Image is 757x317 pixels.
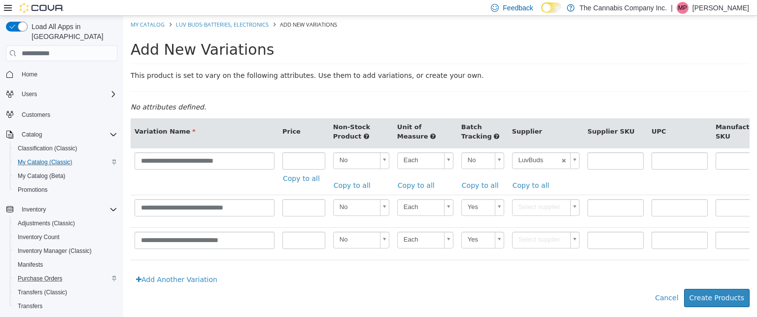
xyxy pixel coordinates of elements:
button: Create Products [561,273,626,291]
button: Inventory Count [10,230,121,244]
img: Cova [20,3,64,13]
a: Inventory Manager (Classic) [14,245,96,257]
span: UPC [528,112,543,119]
span: Select supplier [389,184,443,199]
button: Transfers (Classic) [10,285,121,299]
a: Select supplier [389,216,456,233]
button: Inventory [18,204,50,215]
span: My Catalog (Classic) [14,156,117,168]
a: Promotions [14,184,52,196]
span: Variation Name [11,112,72,119]
button: My Catalog (Beta) [10,169,121,183]
p: This product is set to vary on the following attributes. Use them to add variations, or create yo... [7,55,626,65]
a: Copy to all [338,161,381,179]
a: Copy to all [389,161,432,179]
a: Each [274,216,330,233]
em: No attributes defined. [7,87,83,95]
span: Manifests [14,259,117,271]
span: MP [678,2,687,14]
span: Inventory Manager (Classic) [18,247,92,255]
span: LuvBuds [389,137,435,152]
span: No [210,216,253,232]
button: Users [18,88,41,100]
a: Copy to all [210,161,253,179]
p: The Cannabis Company Inc. [580,2,667,14]
span: Catalog [22,131,42,139]
a: Each [274,137,330,153]
span: Classification (Classic) [14,142,117,154]
span: Each [275,137,317,152]
span: Adjustments (Classic) [18,219,75,227]
a: Manifests [14,259,47,271]
span: Promotions [14,184,117,196]
a: Add Another Variation [7,255,100,273]
span: No [339,137,368,152]
span: My Catalog (Classic) [18,158,72,166]
span: Manufacturer SKU [592,107,641,125]
span: Transfers (Classic) [18,288,67,296]
button: Manifests [10,258,121,272]
span: Unit of Measure [274,107,305,125]
span: Add New Variations [7,25,151,42]
span: Batch Tracking [338,107,369,125]
span: Price [159,112,177,119]
span: Non-Stock Product [210,107,247,125]
a: No [210,137,266,153]
span: Transfers [14,300,117,312]
button: Adjustments (Classic) [10,216,121,230]
button: Inventory [2,203,121,216]
a: Classification (Classic) [14,142,81,154]
span: Inventory [18,204,117,215]
span: Home [18,68,117,80]
span: No [210,184,253,199]
span: Adjustments (Classic) [14,217,117,229]
button: Users [2,87,121,101]
span: Users [18,88,117,100]
a: Yes [338,216,381,233]
button: My Catalog (Classic) [10,155,121,169]
span: My Catalog (Beta) [14,170,117,182]
button: Inventory Manager (Classic) [10,244,121,258]
a: No [210,183,266,200]
a: Copy to all [274,161,317,179]
span: Supplier SKU [464,112,512,119]
span: Each [275,184,317,199]
a: Customers [18,109,54,121]
p: [PERSON_NAME] [692,2,749,14]
a: Transfers (Classic) [14,286,71,298]
span: Transfers [18,302,42,310]
span: Transfers (Classic) [14,286,117,298]
a: Inventory Count [14,231,64,243]
span: Inventory Manager (Classic) [14,245,117,257]
a: Transfers [14,300,46,312]
span: Users [22,90,37,98]
span: Classification (Classic) [18,144,77,152]
a: My Catalog (Beta) [14,170,69,182]
button: Catalog [18,129,46,141]
a: My Catalog (Classic) [14,156,76,168]
div: Mitch Parker [677,2,688,14]
input: Dark Mode [541,2,562,13]
span: Yes [339,216,368,232]
span: Customers [18,108,117,120]
a: Purchase Orders [14,273,67,284]
span: No [210,137,253,152]
span: Feedback [503,3,533,13]
a: My Catalog [7,5,41,12]
span: Home [22,70,37,78]
a: Select supplier [389,183,456,200]
button: Catalog [2,128,121,141]
a: Yes [338,183,381,200]
span: Select supplier [389,216,443,232]
span: Inventory [22,206,46,213]
span: Purchase Orders [18,275,63,282]
span: Purchase Orders [14,273,117,284]
a: Copy to all [159,154,202,172]
a: Luv Buds-Batteries, Electronics [53,5,145,12]
button: Promotions [10,183,121,197]
a: No [338,137,381,153]
a: Each [274,183,330,200]
button: Customers [2,107,121,121]
span: Customers [22,111,50,119]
